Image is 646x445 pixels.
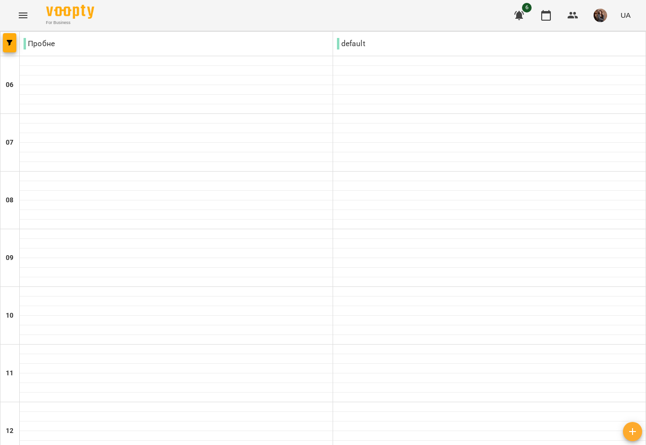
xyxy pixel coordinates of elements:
[6,426,13,436] h6: 12
[337,38,365,49] p: default
[6,253,13,263] h6: 09
[6,368,13,379] h6: 11
[594,9,607,22] img: 6c17d95c07e6703404428ddbc75e5e60.jpg
[24,38,55,49] p: Пробне
[623,422,642,441] button: Створити урок
[6,310,13,321] h6: 10
[6,137,13,148] h6: 07
[46,5,94,19] img: Voopty Logo
[522,3,532,12] span: 6
[46,20,94,26] span: For Business
[621,10,631,20] span: UA
[6,80,13,90] h6: 06
[12,4,35,27] button: Menu
[6,195,13,206] h6: 08
[617,6,634,24] button: UA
